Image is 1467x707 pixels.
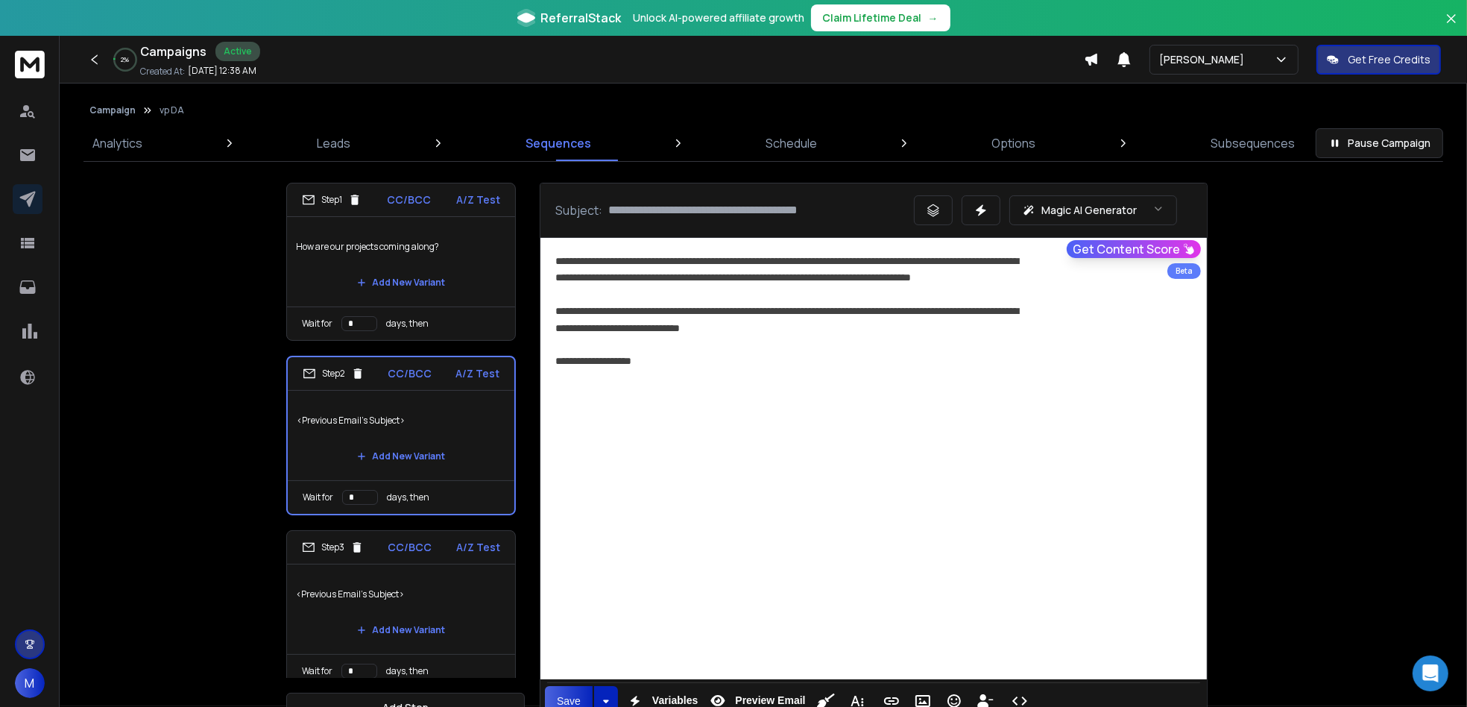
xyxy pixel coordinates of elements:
[15,668,45,698] button: M
[140,66,185,78] p: Created At:
[302,541,364,554] div: Step 3
[1041,203,1137,218] p: Magic AI Generator
[1211,134,1295,152] p: Subsequences
[1413,656,1448,691] div: Open Intercom Messenger
[1167,263,1201,279] div: Beta
[1442,9,1461,45] button: Close banner
[649,694,701,707] span: Variables
[388,366,432,381] p: CC/BCC
[757,125,826,161] a: Schedule
[455,366,499,381] p: A/Z Test
[526,134,591,152] p: Sequences
[1316,45,1441,75] button: Get Free Credits
[286,183,516,341] li: Step1CC/BCCA/Z TestHow are our projects coming along?Add New VariantWait fordays, then
[303,491,333,503] p: Wait for
[517,125,600,161] a: Sequences
[345,615,457,645] button: Add New Variant
[992,134,1036,152] p: Options
[387,491,429,503] p: days, then
[387,192,431,207] p: CC/BCC
[140,43,206,60] h1: Campaigns
[83,125,151,161] a: Analytics
[456,192,500,207] p: A/Z Test
[302,318,332,330] p: Wait for
[732,694,808,707] span: Preview Email
[386,665,429,677] p: days, then
[303,367,365,380] div: Step 2
[1067,240,1201,258] button: Get Content Score
[386,318,429,330] p: days, then
[1316,128,1443,158] button: Pause Campaign
[286,530,516,688] li: Step3CC/BCCA/Z Test<Previous Email's Subject>Add New VariantWait fordays, then
[188,65,256,77] p: [DATE] 12:38 AM
[1009,195,1177,225] button: Magic AI Generator
[89,104,136,116] button: Campaign
[1202,125,1304,161] a: Subsequences
[215,42,260,61] div: Active
[317,134,350,152] p: Leads
[388,540,432,555] p: CC/BCC
[122,55,130,64] p: 2 %
[308,125,359,161] a: Leads
[766,134,817,152] p: Schedule
[297,400,505,442] p: <Previous Email's Subject>
[345,268,457,298] button: Add New Variant
[811,4,950,31] button: Claim Lifetime Deal→
[1159,52,1250,67] p: [PERSON_NAME]
[296,574,506,615] p: <Previous Email's Subject>
[456,540,500,555] p: A/Z Test
[928,10,938,25] span: →
[345,442,457,471] button: Add New Variant
[983,125,1045,161] a: Options
[1348,52,1430,67] p: Get Free Credits
[296,226,506,268] p: How are our projects coming along?
[286,356,516,515] li: Step2CC/BCCA/Z Test<Previous Email's Subject>Add New VariantWait fordays, then
[302,665,332,677] p: Wait for
[92,134,142,152] p: Analytics
[634,10,805,25] p: Unlock AI-powered affiliate growth
[160,104,184,116] p: vp DA
[302,193,362,207] div: Step 1
[555,201,602,219] p: Subject:
[541,9,622,27] span: ReferralStack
